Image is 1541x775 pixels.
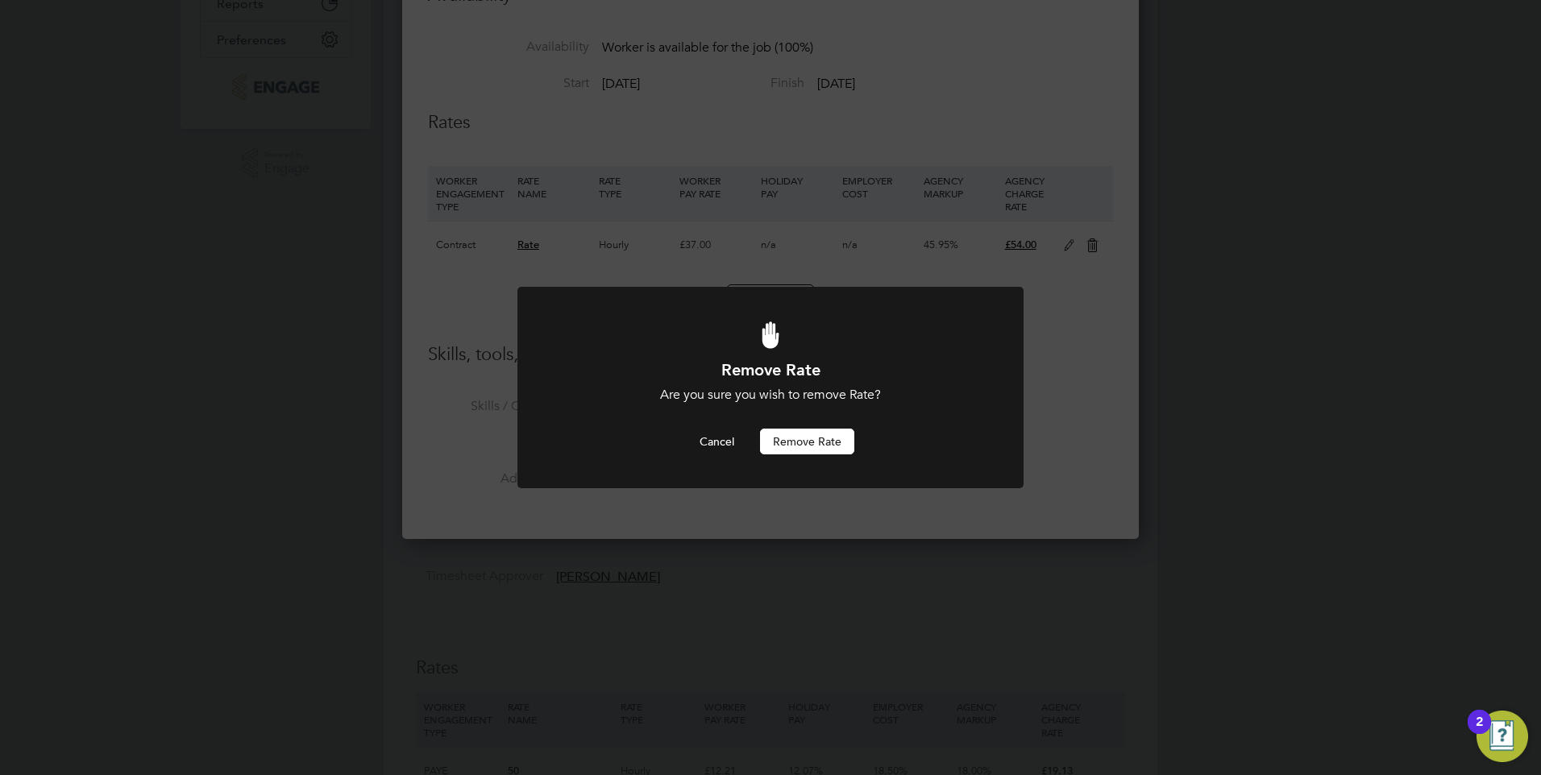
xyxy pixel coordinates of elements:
button: Open Resource Center, 2 new notifications [1477,711,1528,762]
button: Cancel [687,429,747,454]
div: 2 [1476,722,1483,743]
h1: Remove Rate [561,359,980,380]
button: Remove rate [760,429,854,454]
div: Are you sure you wish to remove Rate? [561,387,980,404]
